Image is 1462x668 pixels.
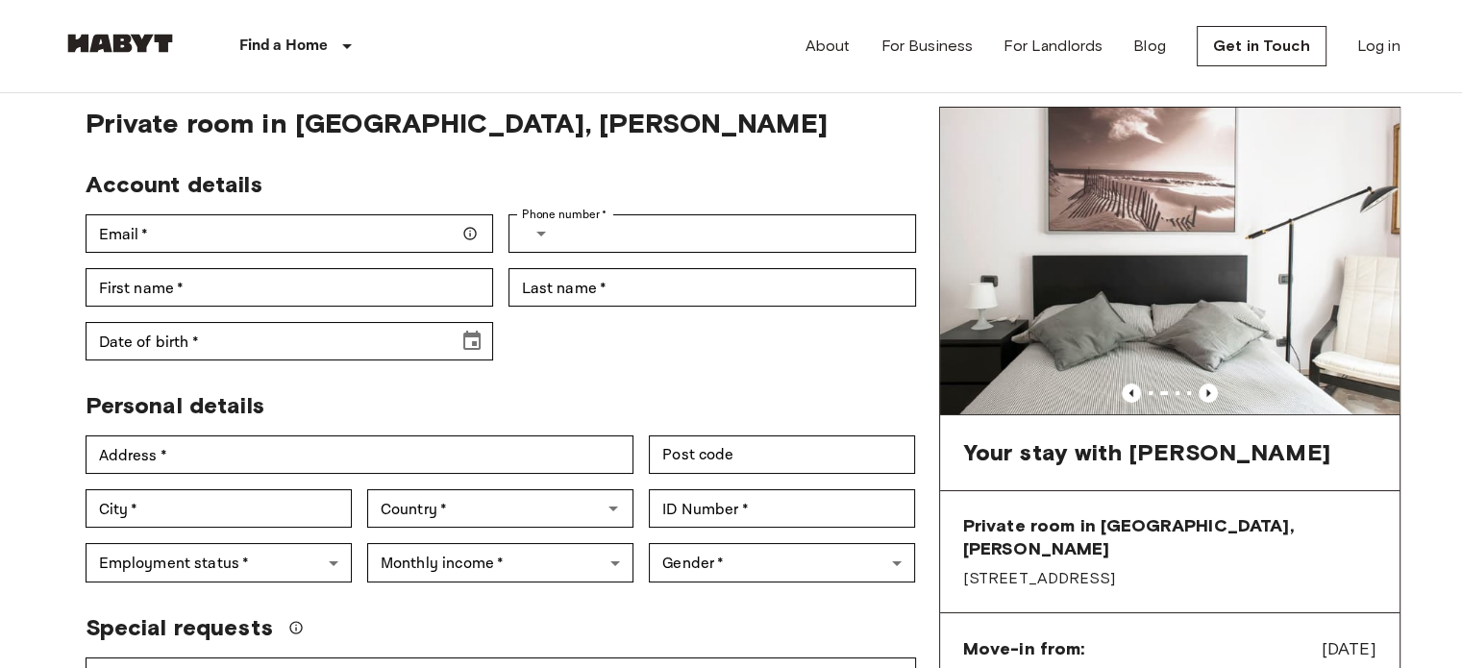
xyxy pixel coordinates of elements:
[940,108,1400,414] img: Marketing picture of unit IT-14-022-001-03H
[522,206,607,223] label: Phone number
[522,214,560,253] button: Select country
[462,226,478,241] svg: Make sure your email is correct — we'll send your booking details there.
[288,620,304,635] svg: We'll do our best to accommodate your request, but please note we can't guarantee it will be poss...
[508,268,916,307] div: Last name
[86,613,273,642] span: Special requests
[1357,35,1400,58] a: Log in
[1322,636,1376,661] span: [DATE]
[86,435,634,474] div: Address
[963,637,1085,660] span: Move-in from:
[86,268,493,307] div: First name
[86,170,262,198] span: Account details
[86,107,916,139] span: Private room in [GEOGRAPHIC_DATA], [PERSON_NAME]
[62,34,178,53] img: Habyt
[600,495,627,522] button: Open
[1197,26,1326,66] a: Get in Touch
[1199,383,1218,403] button: Previous image
[1004,35,1103,58] a: For Landlords
[963,438,1330,467] span: Your stay with [PERSON_NAME]
[805,35,851,58] a: About
[86,391,264,419] span: Personal details
[880,35,973,58] a: For Business
[453,322,491,360] button: Choose date
[963,568,1376,589] span: [STREET_ADDRESS]
[86,214,493,253] div: Email
[963,514,1376,560] span: Private room in [GEOGRAPHIC_DATA], [PERSON_NAME]
[86,489,352,528] div: City
[1133,35,1166,58] a: Blog
[1122,383,1141,403] button: Previous image
[649,489,915,528] div: ID Number
[649,435,915,474] div: Post code
[239,35,329,58] p: Find a Home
